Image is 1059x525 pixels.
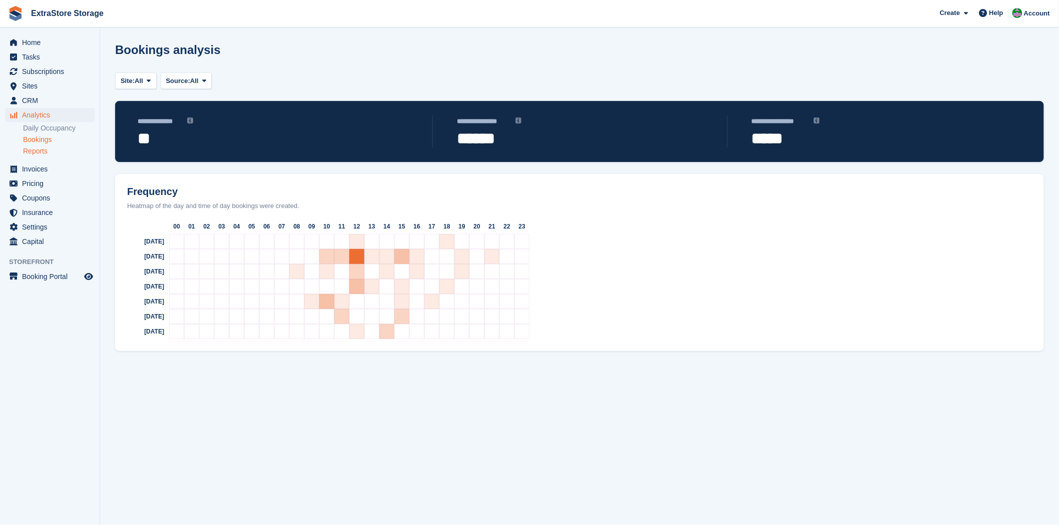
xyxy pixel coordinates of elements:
[23,135,95,144] a: Bookings
[5,220,95,234] a: menu
[27,5,108,21] a: ExtraStore Storage
[5,191,95,205] a: menu
[190,76,199,86] span: All
[319,219,334,234] div: 10
[22,234,82,248] span: Capital
[184,219,199,234] div: 01
[5,108,95,122] a: menu
[23,146,95,156] a: Reports
[5,35,95,49] a: menu
[8,6,23,21] img: stora-icon-8386f47178a22dfd0bd8f6a31ec36ba5ce8667c1dd55bd0f319d3a0aa187defe.svg
[515,117,521,123] img: icon-info-grey-7440780725fd019a000dd9b08b2336e03edf1995a4989e88bcd33f0948082b44.svg
[304,219,319,234] div: 09
[364,219,379,234] div: 13
[22,162,82,176] span: Invoices
[22,64,82,78] span: Subscriptions
[22,35,82,49] span: Home
[229,219,244,234] div: 04
[22,176,82,190] span: Pricing
[115,72,157,89] button: Site: All
[274,219,289,234] div: 07
[5,79,95,93] a: menu
[119,324,169,339] div: [DATE]
[989,8,1003,18] span: Help
[22,269,82,283] span: Booking Portal
[161,72,212,89] button: Source: All
[169,219,184,234] div: 00
[424,219,439,234] div: 17
[244,219,259,234] div: 05
[166,76,190,86] span: Source:
[115,43,221,56] h1: Bookings analysis
[439,219,454,234] div: 18
[259,219,274,234] div: 06
[119,201,1040,211] div: Heatmap of the day and time of day bookings were created.
[5,234,95,248] a: menu
[23,123,95,133] a: Daily Occupancy
[409,219,424,234] div: 16
[334,219,349,234] div: 11
[484,219,499,234] div: 21
[119,264,169,279] div: [DATE]
[5,93,95,107] a: menu
[5,162,95,176] a: menu
[121,76,135,86] span: Site:
[5,64,95,78] a: menu
[22,191,82,205] span: Coupons
[394,219,409,234] div: 15
[119,186,1040,197] h2: Frequency
[119,279,169,294] div: [DATE]
[469,219,484,234] div: 20
[349,219,364,234] div: 12
[119,294,169,309] div: [DATE]
[814,117,820,123] img: icon-info-grey-7440780725fd019a000dd9b08b2336e03edf1995a4989e88bcd33f0948082b44.svg
[1024,8,1050,18] span: Account
[9,257,100,267] span: Storefront
[22,205,82,219] span: Insurance
[187,117,193,123] img: icon-info-grey-7440780725fd019a000dd9b08b2336e03edf1995a4989e88bcd33f0948082b44.svg
[22,50,82,64] span: Tasks
[499,219,514,234] div: 22
[1012,8,1022,18] img: Grant Daniel
[119,309,169,324] div: [DATE]
[22,108,82,122] span: Analytics
[289,219,304,234] div: 08
[5,50,95,64] a: menu
[83,270,95,282] a: Preview store
[22,93,82,107] span: CRM
[119,249,169,264] div: [DATE]
[5,269,95,283] a: menu
[379,219,394,234] div: 14
[514,219,529,234] div: 23
[199,219,214,234] div: 02
[5,176,95,190] a: menu
[22,79,82,93] span: Sites
[119,234,169,249] div: [DATE]
[5,205,95,219] a: menu
[454,219,469,234] div: 19
[135,76,143,86] span: All
[940,8,960,18] span: Create
[214,219,229,234] div: 03
[22,220,82,234] span: Settings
